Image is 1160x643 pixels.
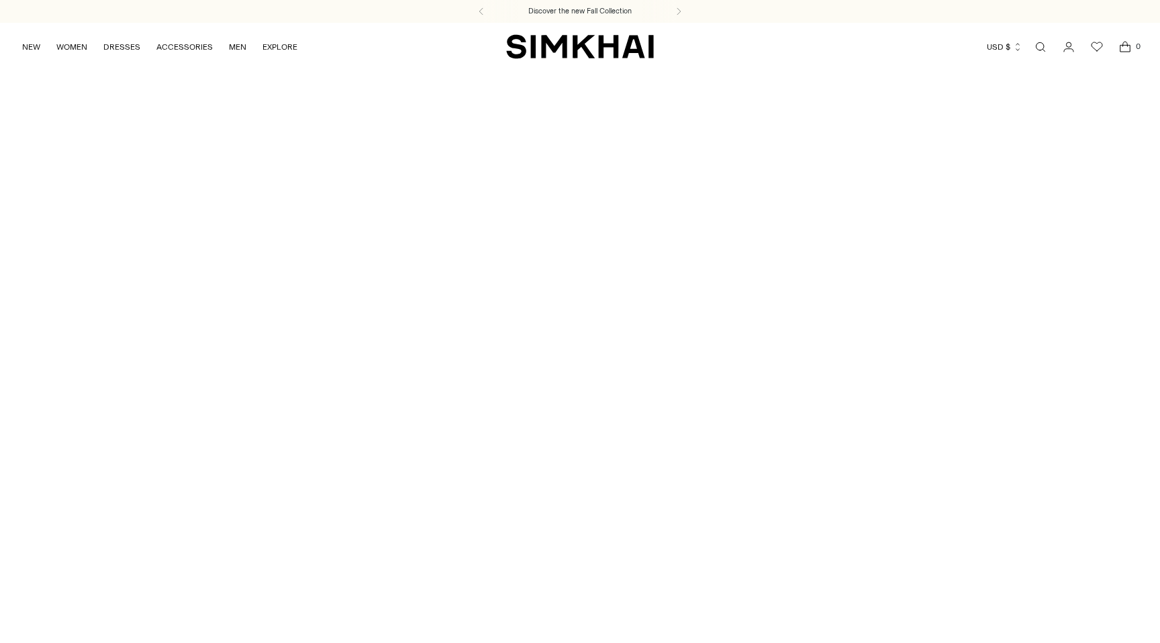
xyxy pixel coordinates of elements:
a: Open search modal [1027,34,1054,60]
button: USD $ [987,32,1022,62]
a: Wishlist [1083,34,1110,60]
a: EXPLORE [262,32,297,62]
a: Discover the new Fall Collection [528,6,632,17]
a: NEW [22,32,40,62]
a: ACCESSORIES [156,32,213,62]
a: DRESSES [103,32,140,62]
a: Go to the account page [1055,34,1082,60]
span: 0 [1132,40,1144,52]
a: MEN [229,32,246,62]
a: SIMKHAI [506,34,654,60]
a: Open cart modal [1112,34,1139,60]
a: WOMEN [56,32,87,62]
